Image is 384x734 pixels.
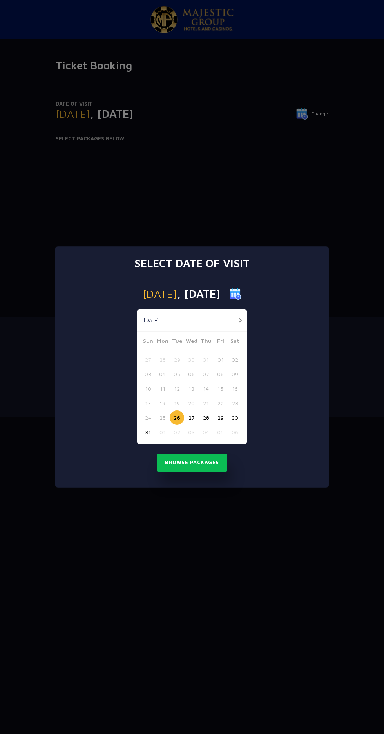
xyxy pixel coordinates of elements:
[141,425,155,439] button: 31
[199,337,213,348] span: Thu
[184,337,199,348] span: Wed
[230,288,241,300] img: calender icon
[199,352,213,367] button: 31
[155,352,170,367] button: 28
[155,396,170,410] button: 18
[184,396,199,410] button: 20
[184,381,199,396] button: 13
[213,410,228,425] button: 29
[141,396,155,410] button: 17
[170,396,184,410] button: 19
[170,425,184,439] button: 02
[184,367,199,381] button: 06
[228,381,242,396] button: 16
[170,352,184,367] button: 29
[170,410,184,425] button: 26
[177,288,220,299] span: , [DATE]
[155,410,170,425] button: 25
[228,367,242,381] button: 09
[199,396,213,410] button: 21
[157,454,227,472] button: Browse Packages
[141,352,155,367] button: 27
[199,367,213,381] button: 07
[141,367,155,381] button: 03
[228,337,242,348] span: Sat
[184,410,199,425] button: 27
[213,352,228,367] button: 01
[155,367,170,381] button: 04
[228,410,242,425] button: 30
[139,315,163,326] button: [DATE]
[213,367,228,381] button: 08
[228,425,242,439] button: 06
[228,396,242,410] button: 23
[134,257,250,270] h3: Select date of visit
[184,352,199,367] button: 30
[228,352,242,367] button: 02
[184,425,199,439] button: 03
[155,381,170,396] button: 11
[170,337,184,348] span: Tue
[213,381,228,396] button: 15
[199,425,213,439] button: 04
[170,367,184,381] button: 05
[141,410,155,425] button: 24
[141,381,155,396] button: 10
[213,425,228,439] button: 05
[155,337,170,348] span: Mon
[213,337,228,348] span: Fri
[141,337,155,348] span: Sun
[199,410,213,425] button: 28
[170,381,184,396] button: 12
[155,425,170,439] button: 01
[199,381,213,396] button: 14
[143,288,177,299] span: [DATE]
[213,396,228,410] button: 22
